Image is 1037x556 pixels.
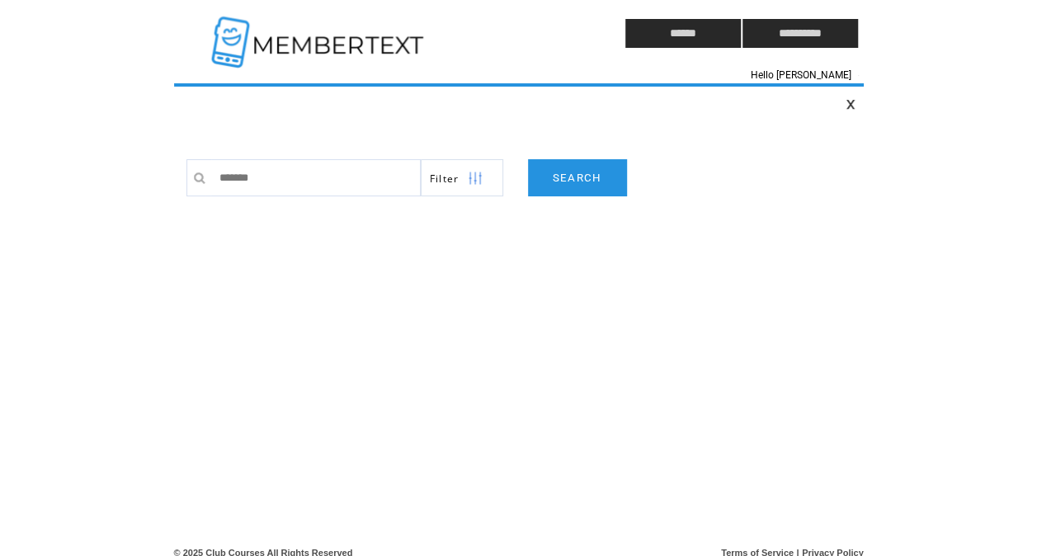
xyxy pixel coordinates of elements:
img: filters.png [468,160,483,197]
span: Show filters [430,172,460,186]
a: Filter [421,159,503,196]
a: SEARCH [528,159,627,196]
span: Hello [PERSON_NAME] [751,69,851,81]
